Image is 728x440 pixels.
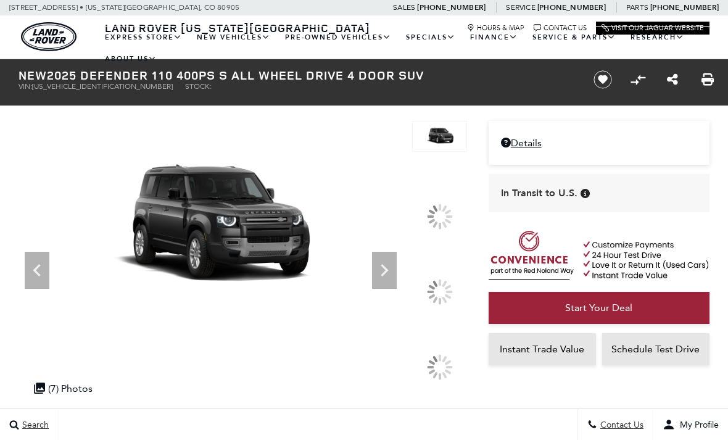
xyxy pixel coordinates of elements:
a: [PHONE_NUMBER] [537,2,606,12]
nav: Main Navigation [97,27,709,70]
span: Stock: [185,82,212,91]
span: My Profile [675,420,719,430]
a: Specials [399,27,463,48]
span: Start Your Deal [565,302,632,313]
a: Instant Trade Value [489,333,596,365]
span: In Transit to U.S. [501,186,577,200]
button: Save vehicle [589,70,616,89]
div: (7) Photos [28,376,99,401]
a: Share this New 2025 Defender 110 400PS S All Wheel Drive 4 Door SUV [667,72,678,87]
a: [STREET_ADDRESS] • [US_STATE][GEOGRAPHIC_DATA], CO 80905 [9,3,239,12]
span: Instant Trade Value [500,343,584,355]
a: Schedule Test Drive [602,333,709,365]
span: Service [506,3,535,12]
a: [PHONE_NUMBER] [650,2,719,12]
img: Land Rover [21,22,77,51]
a: About Us [97,48,164,70]
a: New Vehicles [189,27,278,48]
img: New 2025 Carpathian Grey LAND ROVER 400PS S image 1 [19,121,403,338]
a: Land Rover [US_STATE][GEOGRAPHIC_DATA] [97,20,378,35]
a: Contact Us [534,24,587,32]
div: Vehicle has shipped from factory of origin. Estimated time of delivery to Retailer is on average ... [581,189,590,198]
button: user-profile-menu [653,409,728,440]
a: Print this New 2025 Defender 110 400PS S All Wheel Drive 4 Door SUV [701,72,714,87]
a: Finance [463,27,525,48]
span: Contact Us [597,420,643,430]
h1: 2025 Defender 110 400PS S All Wheel Drive 4 Door SUV [19,68,573,82]
a: Visit Our Jaguar Website [602,24,704,32]
a: EXPRESS STORE [97,27,189,48]
a: Hours & Map [467,24,524,32]
a: [PHONE_NUMBER] [417,2,486,12]
button: Compare vehicle [629,70,647,89]
a: Start Your Deal [489,292,709,324]
a: land-rover [21,22,77,51]
span: Parts [626,3,648,12]
strong: New [19,67,47,83]
a: Service & Parts [525,27,623,48]
span: Sales [393,3,415,12]
span: VIN: [19,82,32,91]
img: New 2025 Carpathian Grey LAND ROVER 400PS S image 1 [412,121,466,152]
a: Pre-Owned Vehicles [278,27,399,48]
span: Search [19,420,49,430]
span: Land Rover [US_STATE][GEOGRAPHIC_DATA] [105,20,370,35]
a: Details [501,137,697,149]
a: Research [623,27,692,48]
span: [US_VEHICLE_IDENTIFICATION_NUMBER] [32,82,173,91]
span: Schedule Test Drive [611,343,700,355]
